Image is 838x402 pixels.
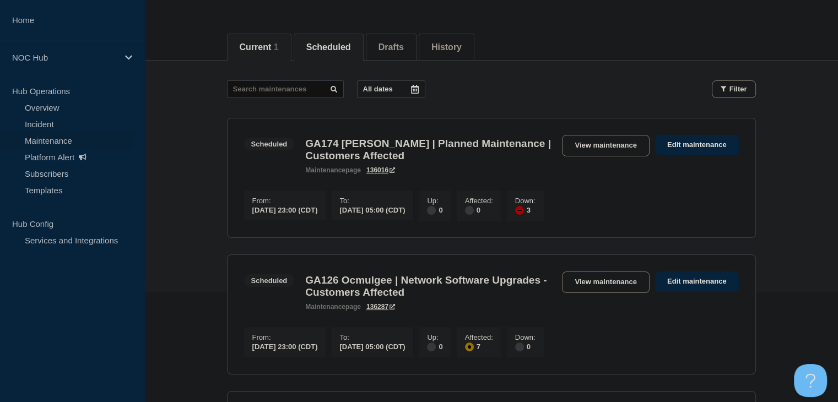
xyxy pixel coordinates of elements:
span: maintenance [305,166,345,174]
input: Search maintenances [227,80,344,98]
p: page [305,166,361,174]
div: [DATE] 23:00 (CDT) [252,341,318,351]
div: disabled [427,343,436,351]
p: From : [252,333,318,341]
div: disabled [465,206,474,215]
button: Drafts [379,42,404,52]
p: page [305,303,361,311]
button: Current 1 [240,42,279,52]
div: 0 [427,205,442,215]
a: 136287 [366,303,395,311]
a: Edit maintenance [655,135,739,155]
a: View maintenance [562,271,649,293]
div: disabled [515,343,524,351]
div: affected [465,343,474,351]
p: NOC Hub [12,53,118,62]
button: History [431,42,462,52]
a: View maintenance [562,135,649,156]
p: Affected : [465,333,493,341]
p: Down : [515,197,536,205]
p: Up : [427,333,442,341]
div: down [515,206,524,215]
button: All dates [357,80,425,98]
div: 0 [427,341,442,351]
h3: GA126 Ocmulgee | Network Software Upgrades - Customers Affected [305,274,551,298]
div: 0 [515,341,536,351]
span: Filter [729,85,747,93]
p: Affected : [465,197,493,205]
div: disabled [427,206,436,215]
button: Filter [712,80,756,98]
div: [DATE] 23:00 (CDT) [252,205,318,214]
div: Scheduled [251,276,288,285]
div: 7 [465,341,493,351]
p: To : [339,333,405,341]
a: 136016 [366,166,395,174]
span: maintenance [305,303,345,311]
a: Edit maintenance [655,271,739,292]
p: All dates [363,85,393,93]
div: Scheduled [251,140,288,148]
p: From : [252,197,318,205]
iframe: Help Scout Beacon - Open [794,364,827,397]
div: 3 [515,205,536,215]
div: 0 [465,205,493,215]
p: Up : [427,197,442,205]
div: [DATE] 05:00 (CDT) [339,205,405,214]
div: [DATE] 05:00 (CDT) [339,341,405,351]
p: Down : [515,333,536,341]
span: 1 [274,42,279,52]
button: Scheduled [306,42,351,52]
h3: GA174 [PERSON_NAME] | Planned Maintenance | Customers Affected [305,138,551,162]
p: To : [339,197,405,205]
